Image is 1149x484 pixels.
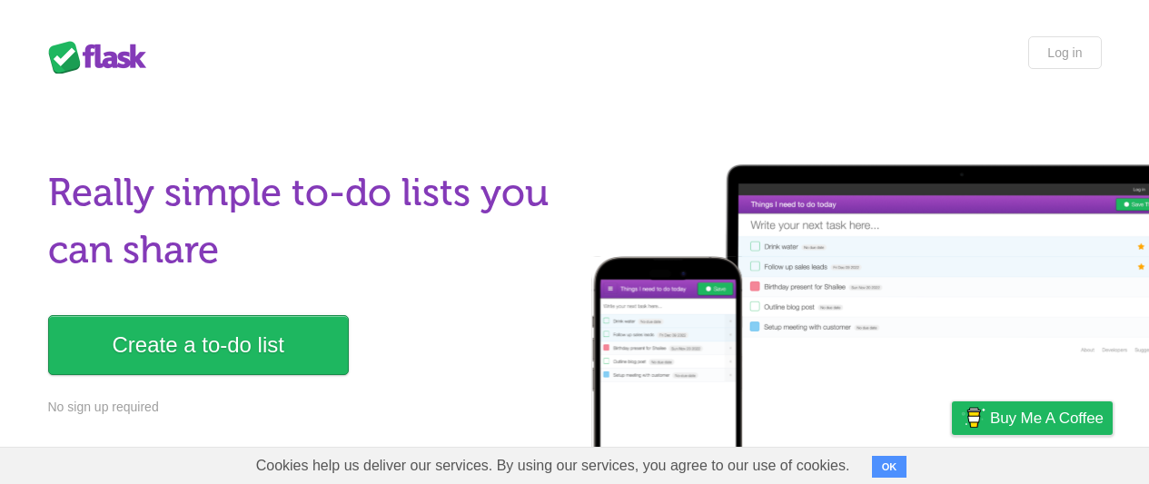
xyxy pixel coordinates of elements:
[872,456,907,478] button: OK
[48,41,157,74] div: Flask Lists
[238,448,868,484] span: Cookies help us deliver our services. By using our services, you agree to our use of cookies.
[990,402,1104,434] span: Buy me a coffee
[48,398,564,417] p: No sign up required
[952,401,1113,435] a: Buy me a coffee
[1028,36,1101,69] a: Log in
[48,315,349,375] a: Create a to-do list
[48,164,564,279] h1: Really simple to-do lists you can share
[961,402,986,433] img: Buy me a coffee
